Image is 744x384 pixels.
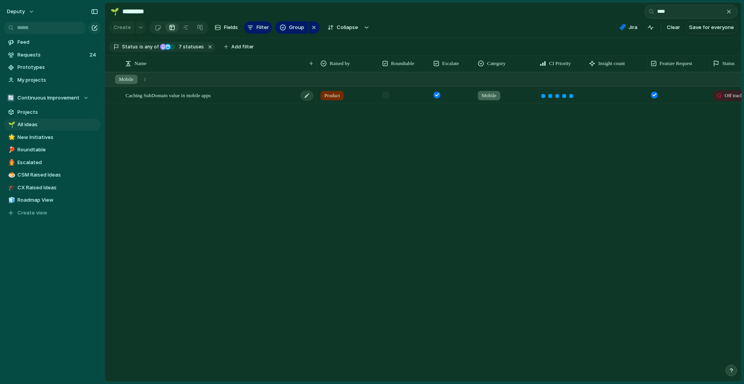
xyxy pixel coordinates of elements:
span: Requests [17,51,87,59]
span: Escalated [17,159,98,166]
button: 🏓 [7,146,15,154]
span: Feature Request [660,60,692,67]
span: Status [722,60,735,67]
a: 🧊Roadmap View [4,194,101,206]
div: 👨‍🚒 [8,158,14,167]
div: 🔄 [7,94,15,102]
span: Continuous Improvement [17,94,79,102]
a: 🌟New Initiatives [4,132,101,143]
button: isany of [138,43,160,51]
a: Feed [4,36,101,48]
div: 🌟 [8,133,14,142]
span: Fields [224,24,238,31]
span: All ideas [17,121,98,129]
a: Requests24 [4,49,101,61]
button: deputy [3,5,38,18]
span: Create view [17,209,47,217]
span: deputy [7,8,25,15]
span: CSM Raised Ideas [17,171,98,179]
span: Jira [629,24,637,31]
span: Group [289,24,304,31]
a: My projects [4,74,101,86]
span: CX Raised Ideas [17,184,98,192]
span: Projects [17,108,98,116]
a: 👨‍🚒Escalated [4,157,101,168]
a: 🏓Roundtable [4,144,101,156]
div: 🎓 [8,183,14,192]
span: Status [122,43,138,50]
span: any of [143,43,158,50]
button: Save for everyone [685,21,737,34]
span: Mobile [482,92,496,99]
button: 👨‍🚒 [7,159,15,166]
span: CI Priority [549,60,571,67]
span: statuses [176,43,204,50]
span: Feed [17,38,98,46]
button: 🌱 [108,5,121,18]
a: Projects [4,106,101,118]
div: 🧊 [8,196,14,205]
button: Filter [244,21,272,34]
span: Roundtable [17,146,98,154]
span: Mobile [119,75,134,83]
div: 🏓 [8,146,14,154]
span: Caching SubDomain value in mobile apps [126,91,211,99]
span: Off track [725,92,743,99]
button: Clear [664,21,683,34]
span: Add filter [231,43,254,50]
span: Raised by [330,60,350,67]
button: Create view [4,207,101,219]
a: Prototypes [4,62,101,73]
button: 🧊 [7,196,15,204]
span: 24 [90,51,98,59]
span: Save for everyone [689,24,734,31]
button: 🌱 [7,121,15,129]
span: My projects [17,76,98,84]
button: 7 statuses [159,43,205,51]
span: Insight count [598,60,625,67]
button: Group [275,21,308,34]
span: Roundtable [391,60,414,67]
span: New Initiatives [17,134,98,141]
span: Clear [667,24,680,31]
span: Filter [257,24,269,31]
span: is [139,43,143,50]
button: Fields [212,21,241,34]
div: 🌱 [8,120,14,129]
button: Add filter [219,41,258,52]
span: 1 [144,75,146,83]
a: 🎓CX Raised Ideas [4,182,101,194]
span: Roadmap View [17,196,98,204]
span: Prototypes [17,63,98,71]
a: 🌱All ideas [4,119,101,130]
div: 🍮 [8,171,14,180]
div: 🌱 [110,6,119,17]
span: Product [324,92,340,99]
span: Collapse [337,24,358,31]
button: 🌟 [7,134,15,141]
button: Jira [616,22,641,33]
button: Collapse [323,21,362,34]
span: Category [487,60,506,67]
button: 🍮 [7,171,15,179]
a: 🍮CSM Raised Ideas [4,169,101,181]
span: Escalate [442,60,459,67]
span: Name [134,60,146,67]
button: 🎓 [7,184,15,192]
button: 🔄Continuous Improvement [4,92,101,104]
span: 7 [176,44,183,50]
